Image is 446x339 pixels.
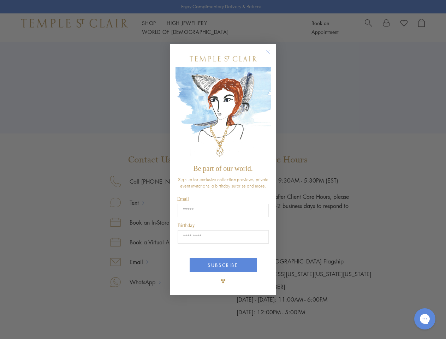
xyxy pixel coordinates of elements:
button: SUBSCRIBE [190,258,257,272]
button: Close dialog [267,51,276,60]
img: Temple St. Clair [190,56,257,61]
iframe: Gorgias live chat messenger [411,306,439,332]
span: Birthday [178,223,195,228]
img: c4a9eb12-d91a-4d4a-8ee0-386386f4f338.jpeg [176,67,271,161]
span: Email [177,196,189,202]
input: Email [178,204,269,217]
span: Sign up for exclusive collection previews, private event invitations, a birthday surprise and more. [178,176,268,189]
img: TSC [216,274,230,288]
span: Be part of our world. [193,165,252,172]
